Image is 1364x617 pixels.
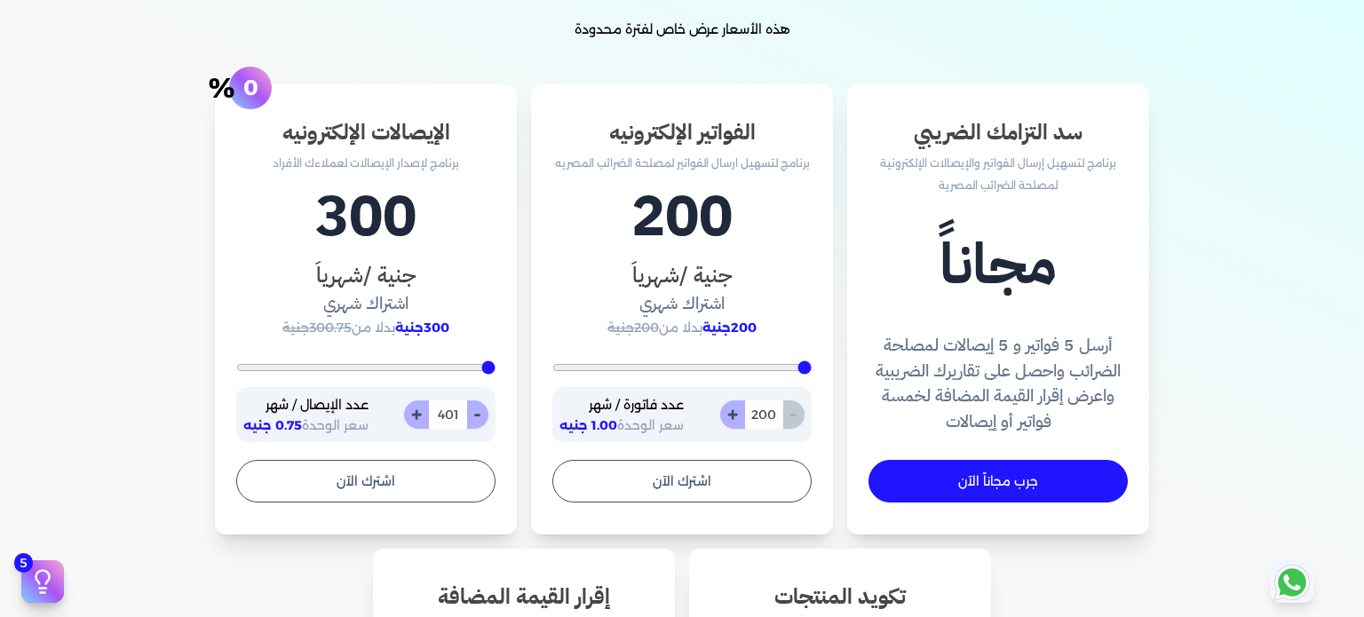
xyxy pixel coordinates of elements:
p: عدد فاتورة / شهر [559,394,684,417]
button: 5 [21,560,64,603]
button: - [466,400,488,429]
h3: إقرار القيمة المضافة [394,581,654,613]
h1: مجاناً [868,222,1128,307]
p: عدد الإيصال / شهر [243,394,369,417]
h4: أرسل 5 فواتير و 5 إيصالات لمصلحة الضرائب واحصل على تقاريرك الضريبية واعرض إقرار القيمة المضافة لخ... [868,333,1128,435]
p: بدلا من [236,317,496,340]
span: 200جنية [702,320,757,336]
h1: 200 [552,174,812,259]
span: 0 [243,82,258,94]
p: بدلا من [552,317,812,340]
p: برنامج لتسهيل إرسال الفواتير والإيصالات الإلكترونية لمصلحة الضرائب المصرية [868,152,1128,197]
span: 300.75جنية [282,320,352,336]
span: سعر الوحدة [243,417,369,433]
h3: جنية /شهرياَ [552,259,812,291]
h3: سد التزامك الضريبي [868,116,1128,148]
input: 0 [428,400,467,429]
h3: تكويد المنتجات [710,581,970,613]
h3: جنية /شهرياَ [236,259,496,291]
span: 0.75 جنيه [243,417,302,433]
input: 0 [744,400,783,429]
span: 1.00 جنيه [559,417,617,433]
span: 200جنية [607,320,659,336]
p: برنامج لتسهيل ارسال الفواتير لمصلحة الضرائب المصريه [552,152,812,175]
h3: الإيصالات الإلكترونيه [236,116,496,148]
button: اشترك الآن [552,460,812,502]
h4: اشتراك شهري [552,291,812,317]
span: سعر الوحدة [559,417,684,433]
button: + [404,400,429,429]
h3: الفواتير الإلكترونيه [552,116,812,148]
button: اشترك الآن [236,460,496,502]
p: برنامج لإصدار الإيصالات لعملاءك الأفراد [236,152,496,175]
span: 300جنية [395,320,449,336]
button: + [720,400,745,429]
span: 5 [14,553,33,573]
span: % [208,82,235,94]
a: جرب مجاناً الآن [868,460,1128,502]
h1: 300 [236,174,496,259]
p: هذه الأسعار عرض خاص لفترة محدودة [14,19,1350,42]
h4: اشتراك شهري [236,291,496,317]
